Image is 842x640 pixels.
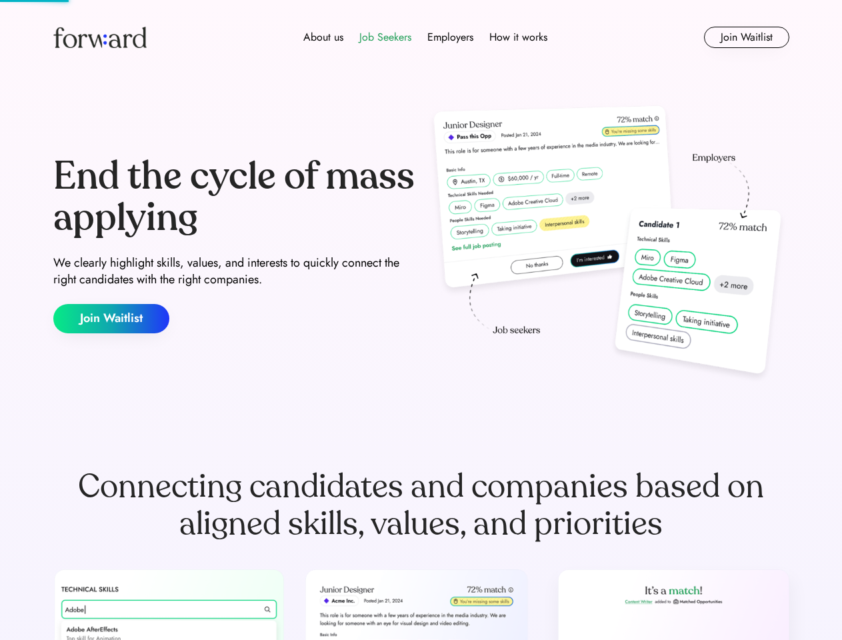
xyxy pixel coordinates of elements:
[53,468,789,543] div: Connecting candidates and companies based on aligned skills, values, and priorities
[53,27,147,48] img: Forward logo
[53,255,416,288] div: We clearly highlight skills, values, and interests to quickly connect the right candidates with t...
[704,27,789,48] button: Join Waitlist
[427,101,789,388] img: hero-image.png
[303,29,343,45] div: About us
[359,29,411,45] div: Job Seekers
[489,29,547,45] div: How it works
[427,29,473,45] div: Employers
[53,156,416,238] div: End the cycle of mass applying
[53,304,169,333] button: Join Waitlist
